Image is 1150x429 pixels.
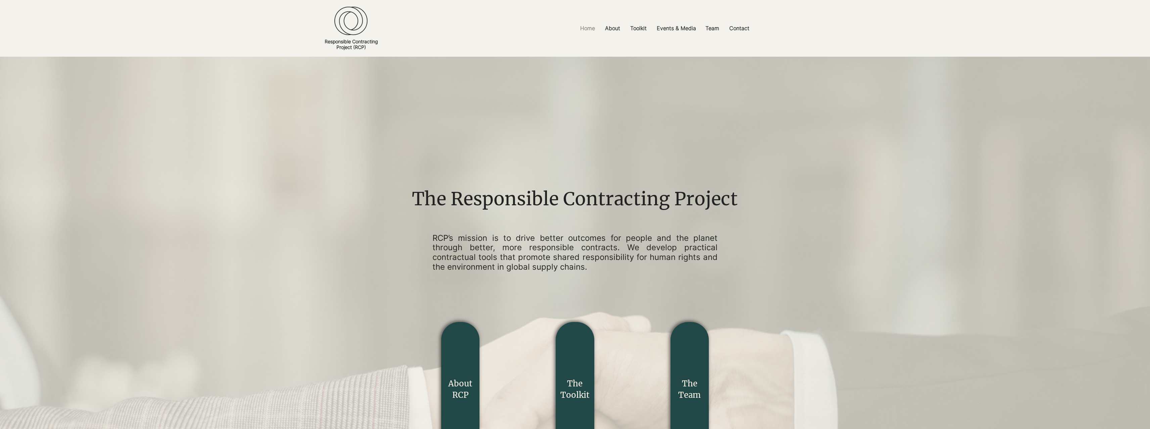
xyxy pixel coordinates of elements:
[560,378,590,400] a: The Toolkit
[432,233,718,272] p: RCP’s mission is to drive better outcomes for people and the planet through better, more responsi...
[652,21,700,36] a: Events & Media
[407,186,742,212] h1: The Responsible Contracting Project
[575,21,600,36] a: Home
[600,21,625,36] a: About
[577,21,598,36] p: Home
[625,21,652,36] a: Toolkit
[602,21,624,36] p: About
[700,21,724,36] a: Team
[702,21,723,36] p: Team
[448,378,472,400] a: About RCP
[726,21,753,36] p: Contact
[494,21,835,36] nav: Site
[653,21,699,36] p: Events & Media
[627,21,650,36] p: Toolkit
[678,378,701,400] a: The Team
[724,21,754,36] a: Contact
[325,39,378,50] a: Responsible ContractingProject (RCP)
